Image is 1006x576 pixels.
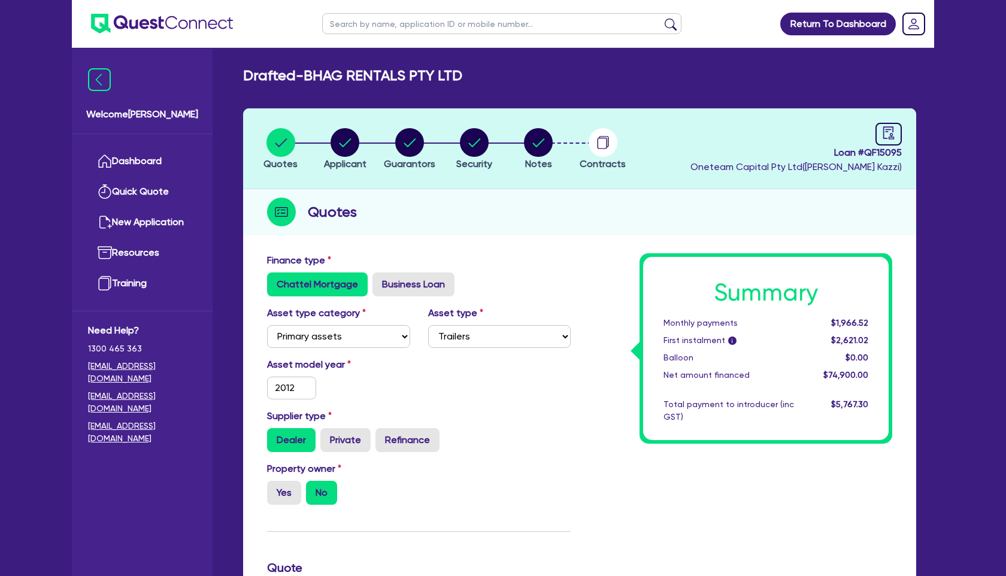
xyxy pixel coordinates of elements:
button: Security [456,128,493,172]
span: $74,900.00 [823,370,868,380]
input: Search by name, application ID or mobile number... [322,13,681,34]
span: audit [882,126,895,140]
h3: Quote [267,560,571,575]
img: quest-connect-logo-blue [91,14,233,34]
div: First instalment [654,334,803,347]
label: Dealer [267,428,316,452]
button: Notes [523,128,553,172]
a: Dropdown toggle [898,8,929,40]
a: New Application [88,207,196,238]
img: quick-quote [98,184,112,199]
span: Loan # QF15095 [690,145,902,160]
span: $0.00 [846,353,868,362]
label: Chattel Mortgage [267,272,368,296]
a: Return To Dashboard [780,13,896,35]
span: i [728,336,737,345]
label: Private [320,428,371,452]
div: Monthly payments [654,317,803,329]
a: Resources [88,238,196,268]
span: $1,966.52 [831,318,868,328]
label: Asset type category [267,306,366,320]
span: Quotes [263,158,298,169]
label: Asset model year [258,357,419,372]
div: Balloon [654,351,803,364]
span: Welcome [PERSON_NAME] [86,107,198,122]
img: training [98,276,112,290]
span: Notes [525,158,552,169]
a: [EMAIL_ADDRESS][DOMAIN_NAME] [88,390,196,415]
button: Guarantors [383,128,436,172]
span: $5,767.30 [831,399,868,409]
span: $2,621.02 [831,335,868,345]
label: No [306,481,337,505]
button: Quotes [263,128,298,172]
h2: Quotes [308,201,357,223]
a: Training [88,268,196,299]
label: Refinance [375,428,440,452]
div: Total payment to introducer (inc GST) [654,398,803,423]
button: Applicant [323,128,367,172]
span: Contracts [580,158,626,169]
span: Applicant [324,158,366,169]
a: Dashboard [88,146,196,177]
span: Oneteam Capital Pty Ltd ( [PERSON_NAME] Kazzi ) [690,161,902,172]
span: Need Help? [88,323,196,338]
img: step-icon [267,198,296,226]
img: icon-menu-close [88,68,111,91]
a: audit [875,123,902,145]
h2: Drafted - BHAG RENTALS PTY LTD [243,67,462,84]
label: Yes [267,481,301,505]
label: Asset type [428,306,483,320]
label: Property owner [267,462,341,476]
button: Contracts [579,128,626,172]
span: 1300 465 363 [88,342,196,355]
label: Finance type [267,253,331,268]
img: new-application [98,215,112,229]
a: Quick Quote [88,177,196,207]
a: [EMAIL_ADDRESS][DOMAIN_NAME] [88,360,196,385]
div: Net amount financed [654,369,803,381]
img: resources [98,245,112,260]
a: [EMAIL_ADDRESS][DOMAIN_NAME] [88,420,196,445]
h1: Summary [663,278,868,307]
span: Guarantors [384,158,435,169]
span: Security [456,158,492,169]
label: Supplier type [267,409,332,423]
label: Business Loan [372,272,454,296]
